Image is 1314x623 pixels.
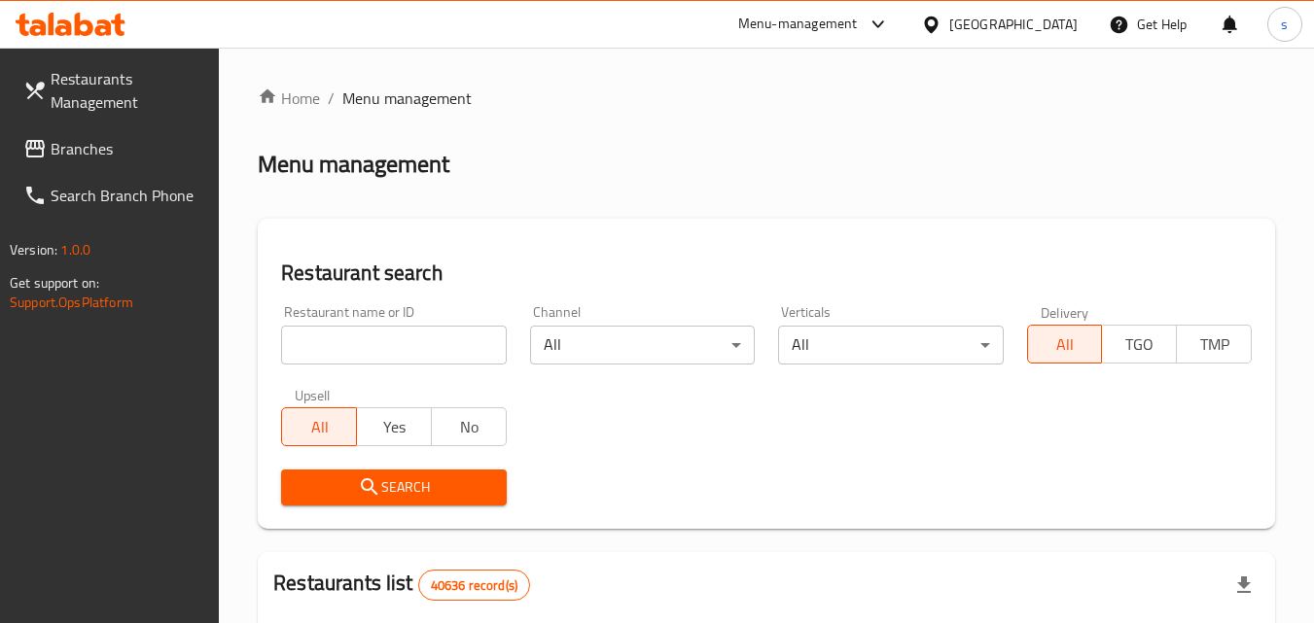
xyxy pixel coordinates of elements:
span: 40636 record(s) [419,576,529,595]
a: Home [258,87,320,110]
div: All [778,326,1003,364]
div: [GEOGRAPHIC_DATA] [949,14,1078,35]
div: Total records count [418,570,530,601]
h2: Restaurant search [281,259,1252,288]
span: TMP [1185,330,1244,359]
button: TGO [1101,325,1177,363]
button: Search [281,469,506,505]
button: No [431,407,507,446]
label: Upsell [295,388,331,401]
span: Branches [51,137,204,160]
span: No [440,413,499,441]
span: TGO [1110,330,1169,359]
nav: breadcrumb [258,87,1275,110]
input: Search for restaurant name or ID.. [281,326,506,364]
span: Get support on: [10,270,99,295]
a: Branches [8,125,220,172]
label: Delivery [1041,305,1089,319]
div: Menu-management [738,13,858,36]
li: / [328,87,335,110]
a: Restaurants Management [8,55,220,125]
span: Search Branch Phone [51,184,204,207]
button: Yes [356,407,432,446]
span: Menu management [342,87,472,110]
button: TMP [1176,325,1252,363]
div: All [530,326,755,364]
span: 1.0.0 [60,237,90,262]
span: Version: [10,237,57,262]
h2: Menu management [258,149,449,180]
span: Yes [365,413,424,441]
span: Search [297,475,490,500]
span: All [1036,330,1095,359]
button: All [1027,325,1103,363]
span: s [1281,14,1288,35]
a: Search Branch Phone [8,172,220,219]
span: Restaurants Management [51,67,204,114]
h2: Restaurants list [273,569,530,601]
span: All [290,413,349,441]
div: Export file [1221,562,1267,608]
button: All [281,407,357,446]
a: Support.OpsPlatform [10,290,133,315]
